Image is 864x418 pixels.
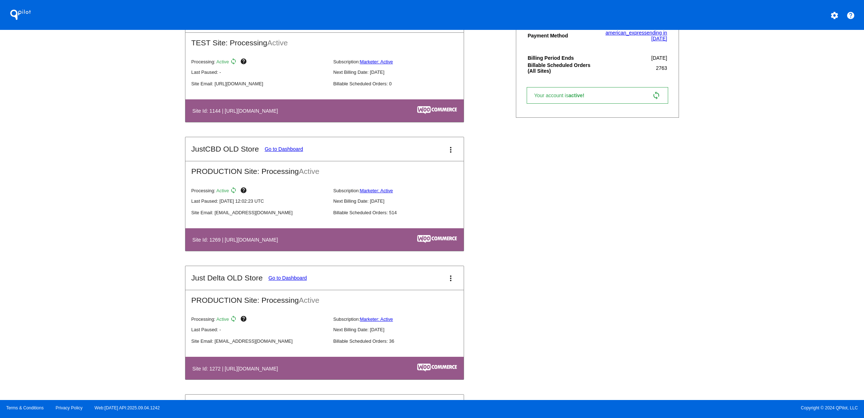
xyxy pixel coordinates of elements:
h4: Site Id: 1269 | [URL][DOMAIN_NAME] [192,237,282,243]
p: Last Paused: - [191,69,327,75]
a: Web:[DATE] API:2025.09.04.1242 [95,405,160,410]
p: Processing: [191,58,327,67]
span: Your account is [534,93,592,98]
span: Active [216,316,229,322]
p: Subscription: [333,316,469,322]
span: active! [568,93,588,98]
span: 2763 [656,65,667,71]
a: Terms & Conditions [6,405,44,410]
p: Subscription: [333,59,469,64]
span: Copyright © 2024 QPilot, LLC [438,405,858,410]
h2: Just Delta OLD Store [191,274,262,282]
p: Next Billing Date: [DATE] [333,69,469,75]
p: Billable Scheduled Orders: 514 [333,210,469,215]
mat-icon: sync [230,58,239,67]
span: Active [299,296,319,304]
mat-icon: help [240,187,249,195]
p: Last Paused: [DATE] 12:02:23 UTC [191,198,327,204]
h2: JustCBD OLD Store [191,145,259,153]
span: Active [216,188,229,193]
img: c53aa0e5-ae75-48aa-9bee-956650975ee5 [417,106,457,114]
th: Payment Method [527,30,595,42]
mat-icon: sync [230,315,239,324]
th: Billing Period Ends [527,55,595,61]
a: Marketer: Active [360,59,393,64]
a: Privacy Policy [56,405,83,410]
p: Last Paused: - [191,327,327,332]
a: Marketer: Active [360,188,393,193]
h4: Site Id: 1272 | [URL][DOMAIN_NAME] [192,366,282,372]
h2: TEST Site: Processing [185,33,464,47]
mat-icon: more_vert [446,145,455,154]
img: c53aa0e5-ae75-48aa-9bee-956650975ee5 [417,364,457,372]
p: Processing: [191,187,327,195]
p: Site Email: [EMAIL_ADDRESS][DOMAIN_NAME] [191,210,327,215]
mat-icon: more_vert [446,274,455,283]
a: Go to Dashboard [269,275,307,281]
span: american_express [606,30,647,36]
h1: QPilot [6,8,35,22]
mat-icon: help [846,11,855,20]
mat-icon: settings [830,11,839,20]
p: Next Billing Date: [DATE] [333,327,469,332]
p: Site Email: [EMAIL_ADDRESS][DOMAIN_NAME] [191,338,327,344]
span: [DATE] [651,55,667,61]
span: Active [267,39,288,47]
p: Billable Scheduled Orders: 0 [333,81,469,86]
h4: Site Id: 1144 | [URL][DOMAIN_NAME] [192,108,282,114]
th: Billable Scheduled Orders (All Sites) [527,62,595,74]
span: Active [216,59,229,64]
span: Active [299,167,319,175]
mat-icon: sync [652,91,661,100]
p: Processing: [191,315,327,324]
mat-icon: help [240,58,249,67]
p: Subscription: [333,188,469,193]
p: Site Email: [URL][DOMAIN_NAME] [191,81,327,86]
mat-icon: sync [230,187,239,195]
p: Billable Scheduled Orders: 36 [333,338,469,344]
p: Next Billing Date: [DATE] [333,198,469,204]
a: Go to Dashboard [265,146,303,152]
img: c53aa0e5-ae75-48aa-9bee-956650975ee5 [417,235,457,243]
mat-icon: help [240,315,249,324]
h2: PRODUCTION Site: Processing [185,290,464,305]
a: american_expressending in [DATE] [606,30,667,41]
h2: PRODUCTION Site: Processing [185,161,464,176]
a: Your account isactive! sync [527,87,668,104]
a: Marketer: Active [360,316,393,322]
